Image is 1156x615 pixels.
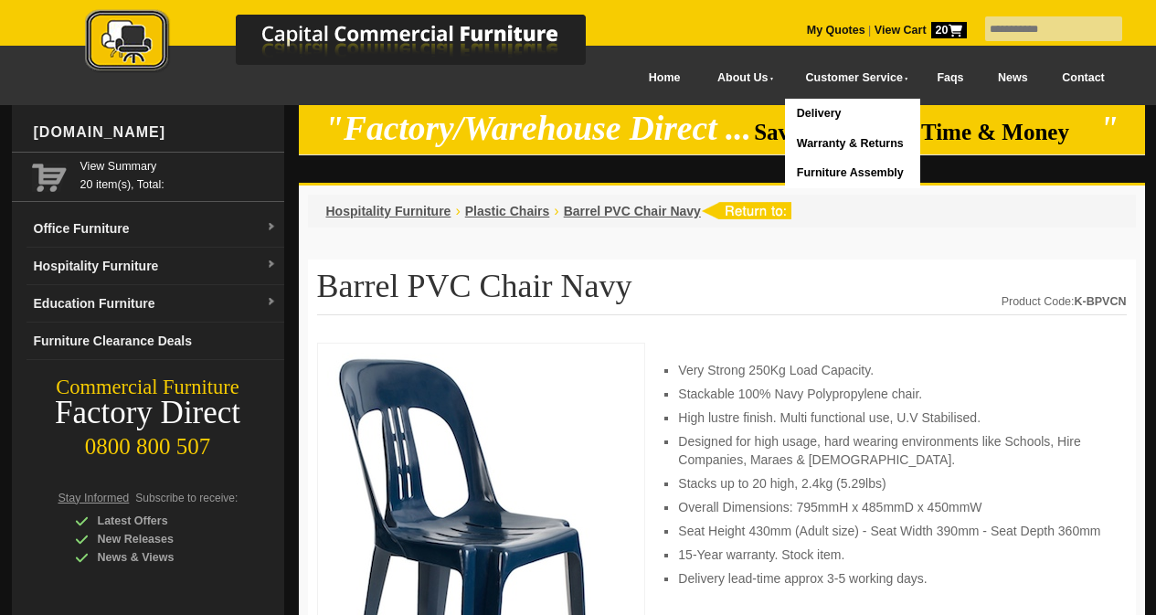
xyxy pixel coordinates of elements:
a: Furniture Clearance Deals [27,323,284,360]
span: Subscribe to receive: [135,492,238,504]
img: dropdown [266,260,277,270]
a: My Quotes [807,24,865,37]
li: Designed for high usage, hard wearing environments like Schools, Hire Companies, Maraes & [DEMOGR... [678,432,1108,469]
li: Delivery lead-time approx 3-5 working days. [678,569,1108,588]
a: About Us [697,58,785,99]
div: Product Code: [1002,292,1127,311]
a: Office Furnituredropdown [27,210,284,248]
a: Furniture Assembly [785,158,919,188]
span: Stay Informed [58,492,130,504]
a: Capital Commercial Furniture Logo [35,9,674,81]
em: " [1099,110,1119,147]
span: 20 item(s), Total: [80,157,277,191]
li: Stackable 100% Navy Polypropylene chair. [678,385,1108,403]
a: Delivery [785,99,919,129]
img: return to [701,202,791,219]
img: Capital Commercial Furniture Logo [35,9,674,76]
li: › [455,202,460,220]
div: Commercial Furniture [12,375,284,400]
a: News [981,58,1045,99]
div: Factory Direct [12,400,284,426]
a: View Cart20 [871,24,966,37]
li: › [554,202,558,220]
a: Customer Service [785,58,919,99]
span: Saving You Both Time & Money [754,120,1097,144]
a: Hospitality Furnituredropdown [27,248,284,285]
div: [DOMAIN_NAME] [27,105,284,160]
em: "Factory/Warehouse Direct ... [324,110,751,147]
a: Plastic Chairs [465,204,550,218]
strong: View Cart [875,24,967,37]
div: New Releases [75,530,249,548]
span: 20 [931,22,967,38]
a: Barrel PVC Chair Navy [564,204,701,218]
a: Faqs [920,58,981,99]
h1: Barrel PVC Chair Navy [317,269,1127,315]
a: View Summary [80,157,277,175]
img: dropdown [266,297,277,308]
a: Contact [1045,58,1121,99]
div: News & Views [75,548,249,567]
strong: K-BPVCN [1075,295,1127,308]
li: Overall Dimensions: 795mmH x 485mmD x 450mmW [678,498,1108,516]
a: Hospitality Furniture [326,204,451,218]
li: 15-Year warranty. Stock item. [678,546,1108,564]
li: Very Strong 250Kg Load Capacity. [678,361,1108,379]
a: Warranty & Returns [785,129,919,159]
li: Seat Height 430mm (Adult size) - Seat Width 390mm - Seat Depth 360mm [678,522,1108,540]
a: Education Furnituredropdown [27,285,284,323]
div: Latest Offers [75,512,249,530]
li: Stacks up to 20 high, 2.4kg (5.29lbs) [678,474,1108,493]
img: dropdown [266,222,277,233]
div: 0800 800 507 [12,425,284,460]
li: High lustre finish. Multi functional use, U.V Stabilised. [678,408,1108,427]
